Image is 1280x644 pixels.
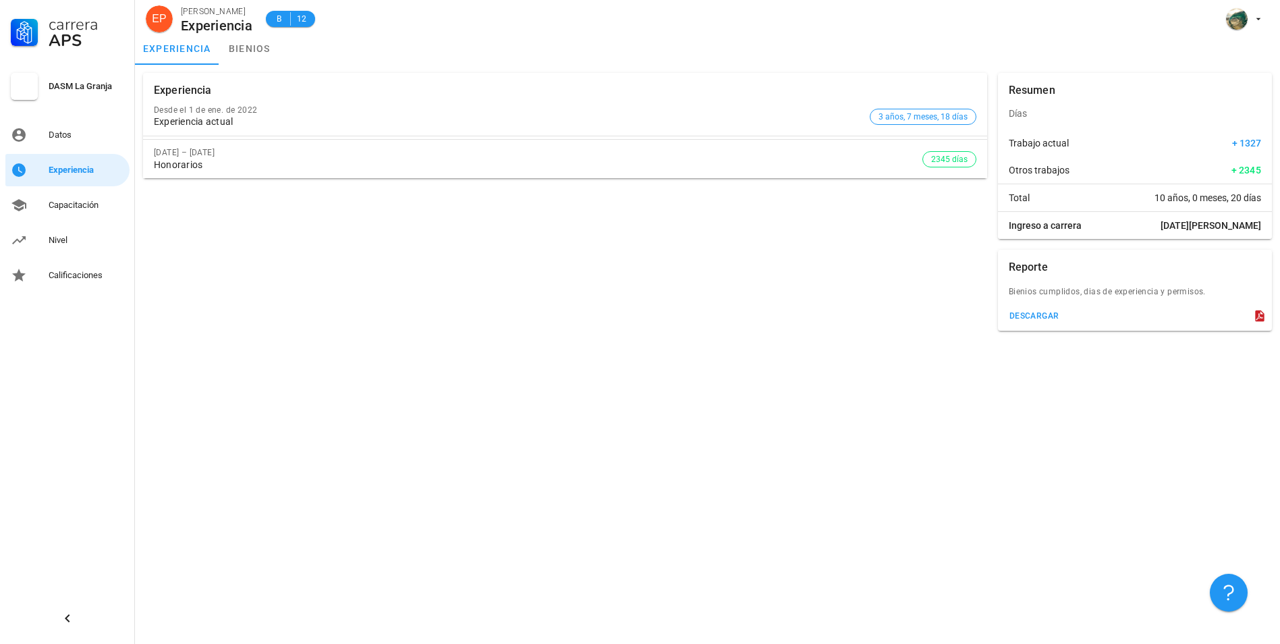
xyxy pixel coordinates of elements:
span: [DATE][PERSON_NAME] [1161,219,1261,232]
div: Capacitación [49,200,124,211]
div: Desde el 1 de ene. de 2022 [154,105,864,115]
a: Nivel [5,224,130,257]
div: APS [49,32,124,49]
div: Datos [49,130,124,140]
span: + 1327 [1232,136,1261,150]
div: Experiencia [181,18,252,33]
a: Experiencia [5,154,130,186]
div: Nivel [49,235,124,246]
div: Calificaciones [49,270,124,281]
span: 3 años, 7 meses, 18 días [879,109,968,124]
a: experiencia [135,32,219,65]
span: 10 años, 0 meses, 20 días [1154,191,1261,205]
div: Experiencia [49,165,124,176]
span: Ingreso a carrera [1009,219,1082,232]
div: avatar [146,5,173,32]
span: EP [152,5,166,32]
div: DASM La Granja [49,81,124,92]
div: Reporte [1009,250,1048,285]
span: Trabajo actual [1009,136,1069,150]
div: Experiencia [154,73,212,108]
a: Calificaciones [5,259,130,292]
button: descargar [1003,306,1065,325]
span: Otros trabajos [1009,163,1069,177]
span: B [274,12,285,26]
span: 12 [296,12,307,26]
div: Carrera [49,16,124,32]
a: bienios [219,32,280,65]
span: + 2345 [1231,163,1262,177]
span: 2345 días [931,152,968,167]
div: Bienios cumplidos, dias de experiencia y permisos. [998,285,1272,306]
a: Datos [5,119,130,151]
div: Días [998,97,1272,130]
div: avatar [1226,8,1248,30]
div: descargar [1009,311,1059,321]
div: Honorarios [154,159,922,171]
div: [DATE] – [DATE] [154,148,922,157]
div: Resumen [1009,73,1055,108]
div: [PERSON_NAME] [181,5,252,18]
a: Capacitación [5,189,130,221]
span: Total [1009,191,1030,205]
div: Experiencia actual [154,116,864,128]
